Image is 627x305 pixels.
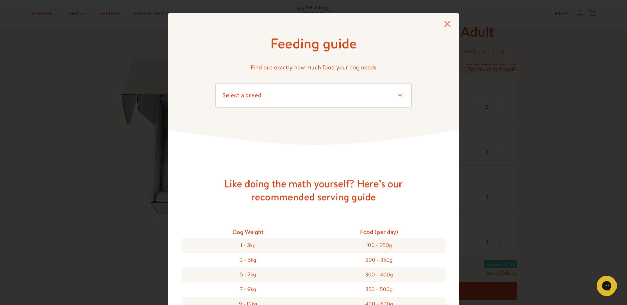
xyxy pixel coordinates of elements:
div: 300 - 400g [313,267,445,282]
div: Food (per day) [313,225,445,238]
h3: Like doing the math yourself? Here’s our recommended serving guide [205,177,422,203]
div: 3 - 5kg [182,253,313,267]
div: 1 - 3kg [182,238,313,253]
div: 200 - 350g [313,253,445,267]
div: 350 - 500g [313,282,445,297]
iframe: Gorgias live chat messenger [593,273,620,298]
h1: Feeding guide [215,34,412,53]
div: Dog Weight [182,225,313,238]
div: 7 - 9kg [182,282,313,297]
div: 100 - 250g [313,238,445,253]
p: Find out exactly how much food your dog needs [215,62,412,73]
div: 5 - 7kg [182,267,313,282]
